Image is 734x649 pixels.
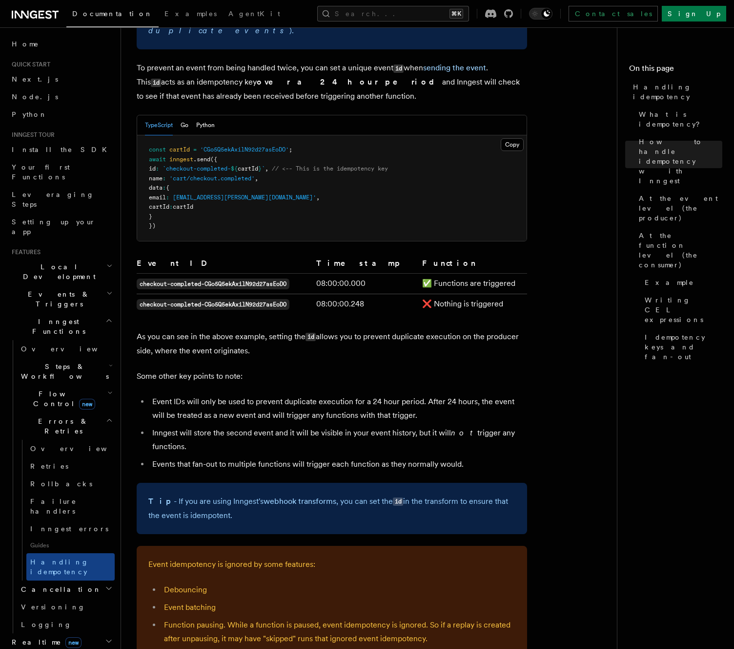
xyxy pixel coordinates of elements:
[149,203,169,210] span: cartId
[8,313,115,340] button: Inngest Functions
[501,138,524,151] button: Copy
[8,141,115,158] a: Install the SDK
[316,194,320,201] span: ,
[79,399,95,410] span: new
[262,165,265,172] span: `
[645,278,694,287] span: Example
[137,61,527,103] p: To prevent an event from being handled twice, you can set a unique event when . This acts as an i...
[312,294,418,314] td: 08:00:00.248
[72,10,153,18] span: Documentation
[17,584,102,594] span: Cancellation
[393,65,404,73] code: id
[149,146,166,153] span: const
[21,621,72,628] span: Logging
[8,285,115,313] button: Events & Triggers
[629,78,722,106] a: Handling idempotency
[12,75,58,83] span: Next.js
[635,190,722,227] a: At the event level (the producer)
[8,340,115,633] div: Inngest Functions
[66,3,159,27] a: Documentation
[418,257,527,274] th: Function
[210,156,217,163] span: ({
[12,93,58,101] span: Node.js
[30,480,92,488] span: Rollbacks
[8,186,115,213] a: Leveraging Steps
[17,412,115,440] button: Errors & Retries
[181,115,188,135] button: Go
[8,35,115,53] a: Home
[238,165,258,172] span: cartId
[163,184,166,191] span: :
[12,110,47,118] span: Python
[306,333,316,341] code: id
[449,9,463,19] kbd: ⌘K
[156,165,159,172] span: :
[169,156,193,163] span: inngest
[200,146,289,153] span: 'CGo5Q5ekAxilN92d27asEoDO'
[629,63,722,78] h4: On this page
[148,497,174,506] strong: Tip
[193,146,197,153] span: =
[149,184,163,191] span: data
[148,558,515,571] p: Event idempotency is ignored by some features:
[418,273,527,294] td: ✅ Functions are triggered
[30,462,68,470] span: Retries
[65,637,82,648] span: new
[137,330,527,358] p: As you can see in the above example, setting the allows you to prevent duplicate execution on the...
[423,63,486,72] a: sending the event
[149,165,156,172] span: id
[196,115,215,135] button: Python
[312,257,418,274] th: Timestamp
[8,317,105,336] span: Inngest Functions
[8,258,115,285] button: Local Development
[164,10,217,18] span: Examples
[639,109,722,129] span: What is idempotency?
[641,328,722,366] a: Idempotency keys and fan-out
[17,598,115,616] a: Versioning
[569,6,658,22] a: Contact sales
[8,131,55,139] span: Inngest tour
[30,445,131,453] span: Overview
[635,133,722,190] a: How to handle idempotency with Inngest
[149,222,156,229] span: })
[26,457,115,475] a: Retries
[161,618,515,646] li: Function pausing. While a function is paused, event idempotency is ignored. So if a replay is cre...
[289,146,292,153] span: ;
[159,3,223,26] a: Examples
[26,520,115,538] a: Inngest errors
[149,175,163,182] span: name
[231,165,238,172] span: ${
[12,163,70,181] span: Your first Functions
[169,203,173,210] span: :
[17,358,115,385] button: Steps & Workflows
[17,385,115,412] button: Flow Controlnew
[8,158,115,186] a: Your first Functions
[26,553,115,581] a: Handling idempotency
[312,273,418,294] td: 08:00:00.000
[173,194,316,201] span: [EMAIL_ADDRESS][PERSON_NAME][DOMAIN_NAME]'
[149,457,527,471] li: Events that fan-out to multiple functions will trigger each function as they normally would.
[151,79,161,87] code: id
[451,428,477,437] em: not
[662,6,726,22] a: Sign Up
[30,558,89,576] span: Handling idempotency
[641,291,722,328] a: Writing CEL expressions
[30,498,77,515] span: Failure handlers
[26,538,115,553] span: Guides
[166,194,169,201] span: :
[137,299,289,310] code: checkout-completed-CGo5Q5ekAxilN92d27asEoDO
[641,274,722,291] a: Example
[264,497,336,506] a: webhook transforms
[17,362,109,381] span: Steps & Workflows
[137,257,312,274] th: Event ID
[639,137,722,186] span: How to handle idempotency with Inngest
[17,616,115,633] a: Logging
[17,416,106,436] span: Errors & Retries
[635,227,722,274] a: At the function level (the consumer)
[17,581,115,598] button: Cancellation
[272,165,388,172] span: // <-- This is the idempotency key
[12,191,94,208] span: Leveraging Steps
[21,603,85,611] span: Versioning
[137,369,527,383] p: Some other key points to note:
[8,289,106,309] span: Events & Triggers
